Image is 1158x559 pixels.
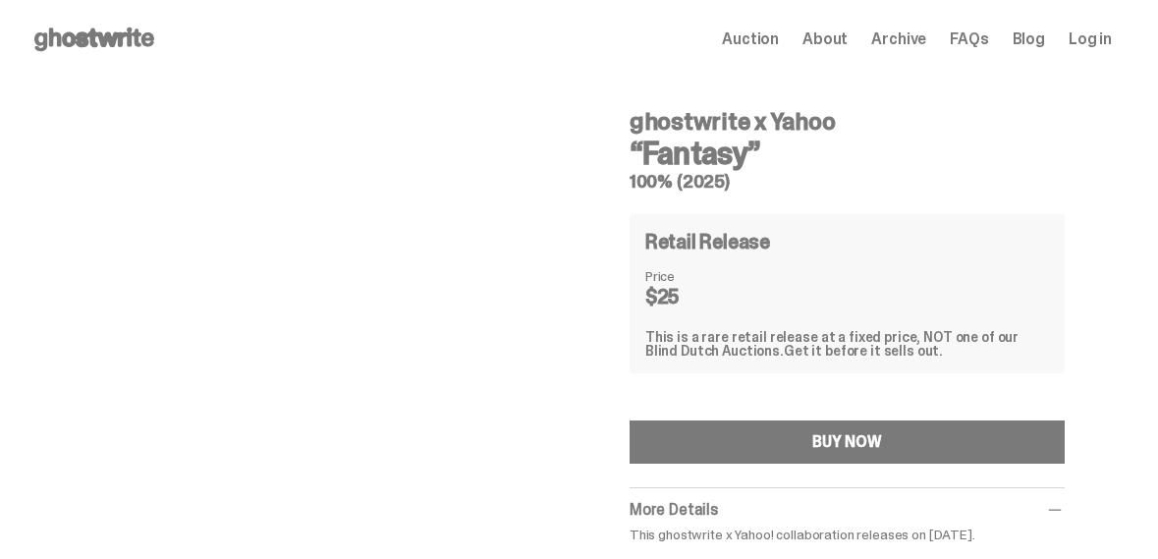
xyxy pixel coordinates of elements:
[871,31,926,47] a: Archive
[645,232,770,252] h4: Retail Release
[630,110,1065,134] h4: ghostwrite x Yahoo
[1013,31,1045,47] a: Blog
[645,269,744,283] dt: Price
[722,31,779,47] a: Auction
[784,342,943,360] span: Get it before it sells out.
[630,420,1065,464] button: BUY NOW
[645,287,744,307] dd: $25
[630,528,1065,541] p: This ghostwrite x Yahoo! collaboration releases on [DATE].
[645,330,1049,358] div: This is a rare retail release at a fixed price, NOT one of our Blind Dutch Auctions.
[1069,31,1112,47] a: Log in
[630,173,1065,191] h5: 100% (2025)
[630,138,1065,169] h3: “Fantasy”
[950,31,988,47] a: FAQs
[630,499,718,520] span: More Details
[812,434,881,450] div: BUY NOW
[802,31,848,47] a: About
